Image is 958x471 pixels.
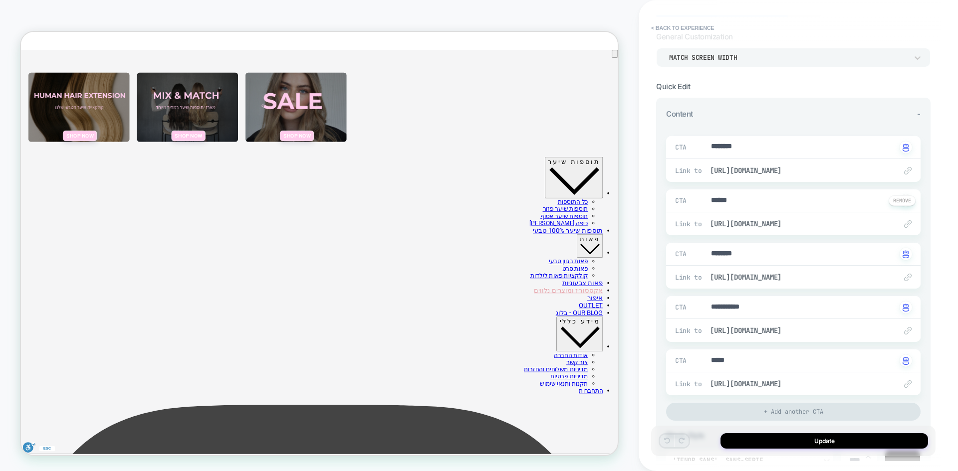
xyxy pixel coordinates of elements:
a: אודות החברה [711,426,756,436]
img: edit [904,327,912,334]
button: Update [720,433,928,449]
a: פאות סרט [721,311,756,320]
span: CTA [675,196,688,205]
button: פאות [741,270,776,301]
a: כיפה [PERSON_NAME] [678,250,756,260]
a: פאות בגוון טבעי [704,301,756,311]
a: SHOP NOW [56,132,101,146]
span: [URL][DOMAIN_NAME] [710,273,887,282]
div: + Add another CTA [666,403,921,421]
a: קולקציית פאות לילדות [679,320,756,329]
a: אקססוריז ומוצרים נלווים [684,339,776,349]
span: Content [666,109,693,119]
a: מדיניות פרטיות [706,455,756,464]
button: < Back to experience [646,20,719,36]
div: Match Screen Width [669,53,908,62]
span: Link to [675,273,705,282]
span: פאות [745,271,772,281]
a: תוספות שיער אסוף [693,241,756,250]
img: edit [904,167,912,174]
span: Link to [675,166,705,175]
span: מידע כללי [718,381,772,391]
span: [URL][DOMAIN_NAME] [710,326,887,335]
span: CTA [675,303,688,312]
img: edit [904,274,912,281]
a: SHOP NOW [201,132,246,146]
a: Our Blog - בלוג [713,369,776,379]
span: Quick Edit [656,82,690,91]
a: מדיניות משלוחים והחזרות [671,445,756,455]
a: SHOP NOW [345,132,391,146]
span: תוספות שיער [703,168,772,178]
a: פאות צבעוניות [721,329,776,339]
span: [URL][DOMAIN_NAME] [710,166,887,175]
img: edit [904,220,912,228]
img: edit with ai [903,357,909,365]
img: edit with ai [903,304,909,312]
span: Link to [675,380,705,388]
span: Link to [675,326,705,335]
a: כל התוספות [716,222,756,231]
a: איפור [755,349,776,359]
span: [URL][DOMAIN_NAME] [710,379,887,388]
button: מידע כללי [714,379,776,426]
img: edit with ai [903,250,909,258]
span: CTA [675,250,688,258]
span: CTA [675,143,688,152]
a: תוספות שיער פזור [696,231,756,241]
a: צור קשר [727,436,756,445]
span: CTA [675,356,688,365]
span: General Customization [656,32,733,41]
span: Link to [675,220,705,228]
img: edit [904,380,912,388]
a: תוספות שיער 100% טבעי [683,260,776,270]
button: תוספות שיער [699,166,776,222]
a: Outlet [744,359,776,369]
img: edit with ai [903,144,909,152]
span: - [917,109,921,119]
span: [URL][DOMAIN_NAME] [710,219,887,228]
